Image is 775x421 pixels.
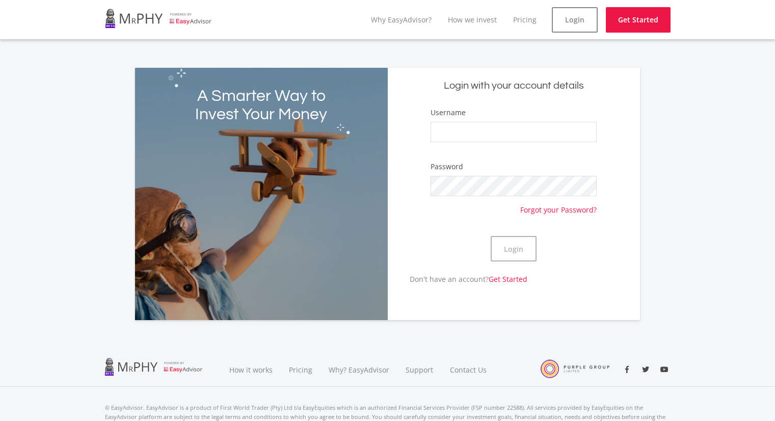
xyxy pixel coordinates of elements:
[281,353,320,387] a: Pricing
[431,162,463,172] label: Password
[520,196,597,215] a: Forgot your Password?
[513,15,537,24] a: Pricing
[606,7,671,33] a: Get Started
[221,353,281,387] a: How it works
[320,353,397,387] a: Why? EasyAdvisor
[397,353,442,387] a: Support
[491,236,537,261] button: Login
[371,15,432,24] a: Why EasyAdvisor?
[395,79,632,93] h5: Login with your account details
[388,274,527,284] p: Don't have an account?
[431,108,466,118] label: Username
[552,7,598,33] a: Login
[442,353,496,387] a: Contact Us
[489,274,527,284] a: Get Started
[185,87,337,124] h2: A Smarter Way to Invest Your Money
[448,15,497,24] a: How we invest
